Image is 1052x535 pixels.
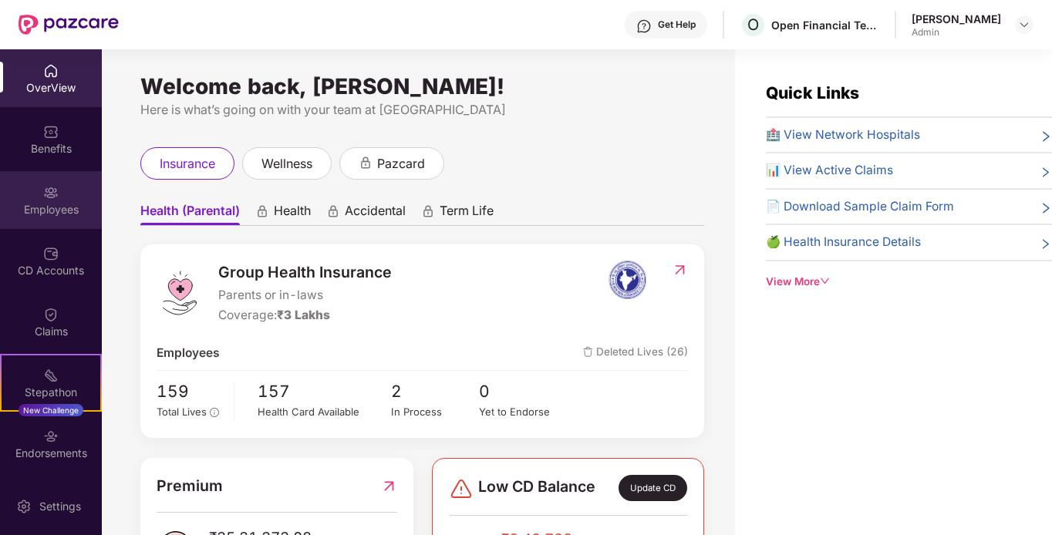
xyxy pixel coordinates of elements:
span: Employees [157,344,220,362]
span: Quick Links [766,83,859,103]
img: svg+xml;base64,PHN2ZyBpZD0iQmVuZWZpdHMiIHhtbG5zPSJodHRwOi8vd3d3LnczLm9yZy8yMDAwL3N2ZyIgd2lkdGg9Ij... [43,124,59,140]
img: svg+xml;base64,PHN2ZyB4bWxucz0iaHR0cDovL3d3dy53My5vcmcvMjAwMC9zdmciIHdpZHRoPSIyMSIgaGVpZ2h0PSIyMC... [43,368,59,383]
div: Get Help [658,19,696,31]
img: svg+xml;base64,PHN2ZyBpZD0iQ0RfQWNjb3VudHMiIGRhdGEtbmFtZT0iQ0QgQWNjb3VudHMiIHhtbG5zPSJodHRwOi8vd3... [43,246,59,261]
span: down [820,276,831,287]
span: 0 [479,379,568,404]
span: Accidental [345,203,406,225]
span: 📊 View Active Claims [766,161,893,180]
div: animation [421,204,435,218]
span: right [1040,129,1052,144]
img: RedirectIcon [672,262,688,278]
img: svg+xml;base64,PHN2ZyBpZD0iSG9tZSIgeG1sbnM9Imh0dHA6Ly93d3cudzMub3JnLzIwMDAvc3ZnIiB3aWR0aD0iMjAiIG... [43,63,59,79]
img: svg+xml;base64,PHN2ZyBpZD0iRW5kb3JzZW1lbnRzIiB4bWxucz0iaHR0cDovL3d3dy53My5vcmcvMjAwMC9zdmciIHdpZH... [43,429,59,444]
div: Coverage: [218,306,392,325]
span: Health [274,203,311,225]
div: Settings [35,499,86,514]
span: Deleted Lives (26) [583,344,688,362]
img: svg+xml;base64,PHN2ZyBpZD0iSGVscC0zMngzMiIgeG1sbnM9Imh0dHA6Ly93d3cudzMub3JnLzIwMDAvc3ZnIiB3aWR0aD... [636,19,652,34]
span: Group Health Insurance [218,261,392,284]
div: Here is what’s going on with your team at [GEOGRAPHIC_DATA] [140,100,704,119]
span: O [747,15,759,34]
div: Welcome back, [PERSON_NAME]! [140,80,704,93]
span: Total Lives [157,405,207,418]
img: New Pazcare Logo [19,15,119,35]
div: Admin [912,26,1001,39]
img: svg+xml;base64,PHN2ZyBpZD0iQ2xhaW0iIHhtbG5zPSJodHRwOi8vd3d3LnczLm9yZy8yMDAwL3N2ZyIgd2lkdGg9IjIwIi... [43,307,59,322]
img: RedirectIcon [381,474,397,498]
div: Health Card Available [258,404,390,420]
div: [PERSON_NAME] [912,12,1001,26]
span: Premium [157,474,223,498]
span: right [1040,236,1052,251]
span: 📄 Download Sample Claim Form [766,197,954,216]
span: Health (Parental) [140,203,240,225]
span: ₹3 Lakhs [277,308,330,322]
div: Yet to Endorse [479,404,568,420]
span: info-circle [210,408,219,417]
img: svg+xml;base64,PHN2ZyBpZD0iRW1wbG95ZWVzIiB4bWxucz0iaHR0cDovL3d3dy53My5vcmcvMjAwMC9zdmciIHdpZHRoPS... [43,185,59,200]
span: 2 [391,379,480,404]
span: wellness [261,154,312,173]
span: 🍏 Health Insurance Details [766,233,921,251]
span: right [1040,200,1052,216]
span: Parents or in-laws [218,286,392,305]
div: animation [359,156,373,170]
img: deleteIcon [583,347,593,357]
img: svg+xml;base64,PHN2ZyBpZD0iRGFuZ2VyLTMyeDMyIiB4bWxucz0iaHR0cDovL3d3dy53My5vcmcvMjAwMC9zdmciIHdpZH... [449,476,474,501]
span: insurance [160,154,215,173]
div: animation [255,204,269,218]
span: 159 [157,379,223,404]
div: Update CD [619,475,687,501]
span: 157 [258,379,390,404]
div: Open Financial Technologies Private Limited [771,18,879,32]
div: New Challenge [19,404,83,416]
span: 🏥 View Network Hospitals [766,126,920,144]
div: animation [326,204,340,218]
img: insurerIcon [598,261,656,299]
img: svg+xml;base64,PHN2ZyBpZD0iU2V0dGluZy0yMHgyMCIgeG1sbnM9Imh0dHA6Ly93d3cudzMub3JnLzIwMDAvc3ZnIiB3aW... [16,499,32,514]
div: In Process [391,404,480,420]
span: Low CD Balance [478,475,595,501]
div: View More [766,274,1052,290]
img: svg+xml;base64,PHN2ZyBpZD0iRHJvcGRvd24tMzJ4MzIiIHhtbG5zPSJodHRwOi8vd3d3LnczLm9yZy8yMDAwL3N2ZyIgd2... [1018,19,1030,31]
span: pazcard [377,154,425,173]
span: right [1040,164,1052,180]
span: Term Life [440,203,494,225]
div: Stepathon [2,385,100,400]
img: logo [157,270,203,316]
